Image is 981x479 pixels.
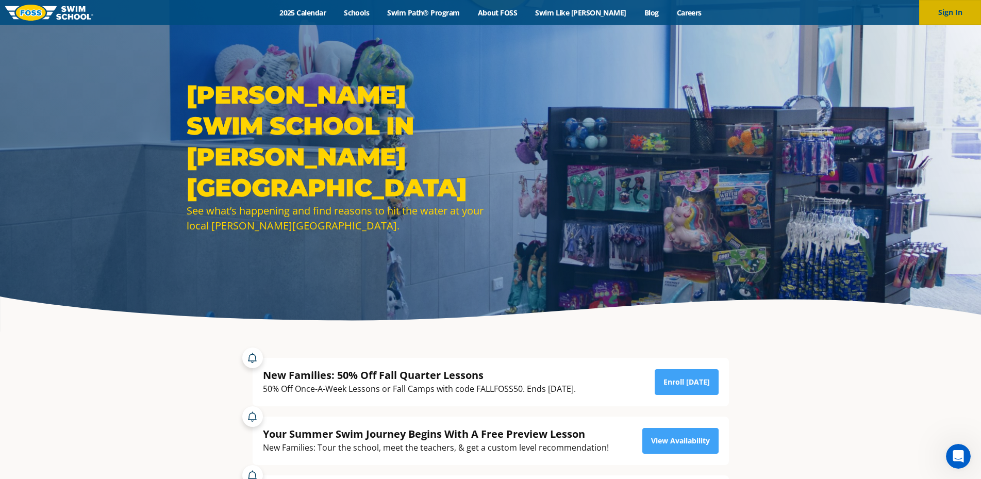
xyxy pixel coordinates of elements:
div: See what’s happening and find reasons to hit the water at your local [PERSON_NAME][GEOGRAPHIC_DATA]. [187,203,486,233]
div: New Families: 50% Off Fall Quarter Lessons [263,368,576,382]
a: 2025 Calendar [271,8,335,18]
a: Schools [335,8,378,18]
div: 50% Off Once-A-Week Lessons or Fall Camps with code FALLFOSS50. Ends [DATE]. [263,382,576,396]
a: Blog [635,8,668,18]
div: New Families: Tour the school, meet the teachers, & get a custom level recommendation! [263,441,609,455]
a: About FOSS [469,8,526,18]
a: View Availability [642,428,719,454]
iframe: Intercom live chat [946,444,971,469]
a: Swim Like [PERSON_NAME] [526,8,636,18]
a: Careers [668,8,710,18]
img: FOSS Swim School Logo [5,5,93,21]
div: Your Summer Swim Journey Begins With A Free Preview Lesson [263,427,609,441]
h1: [PERSON_NAME] Swim School in [PERSON_NAME][GEOGRAPHIC_DATA] [187,79,486,203]
a: Enroll [DATE] [655,369,719,395]
a: Swim Path® Program [378,8,469,18]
